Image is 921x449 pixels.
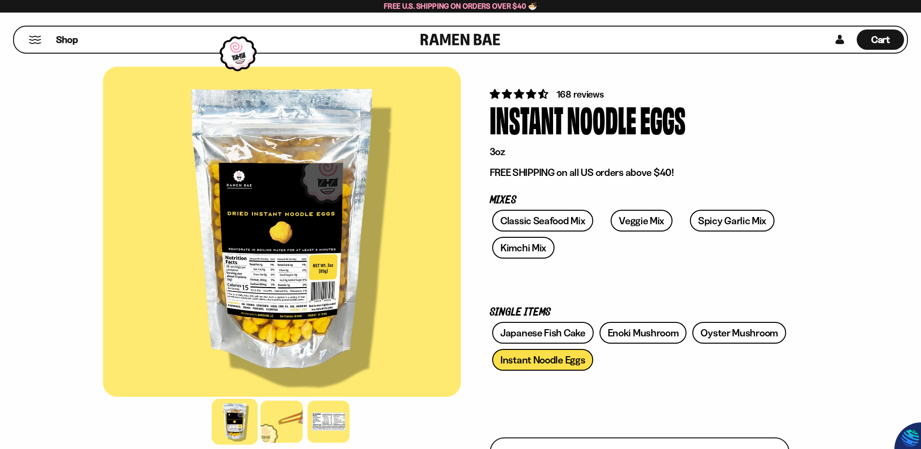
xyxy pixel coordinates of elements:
a: Kimchi Mix [492,237,555,259]
a: Veggie Mix [611,210,672,232]
a: Oyster Mushroom [692,322,786,344]
p: Single Items [490,308,789,317]
span: Free U.S. Shipping on Orders over $40 🍜 [384,1,537,11]
p: 3oz [490,145,789,158]
button: Mobile Menu Trigger [29,36,42,44]
a: Cart [857,27,904,53]
a: Japanese Fish Cake [492,322,594,344]
a: Classic Seafood Mix [492,210,593,232]
span: 168 reviews [556,88,604,100]
a: Enoki Mushroom [599,322,687,344]
a: Shop [56,29,78,50]
div: Noodle [567,101,636,137]
span: Shop [56,33,78,46]
span: 4.73 stars [490,88,550,100]
span: Cart [871,34,890,45]
p: Mixes [490,196,789,205]
div: Eggs [640,101,686,137]
div: Instant [490,101,563,137]
a: Spicy Garlic Mix [690,210,775,232]
p: FREE SHIPPING on all US orders above $40! [490,166,789,179]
